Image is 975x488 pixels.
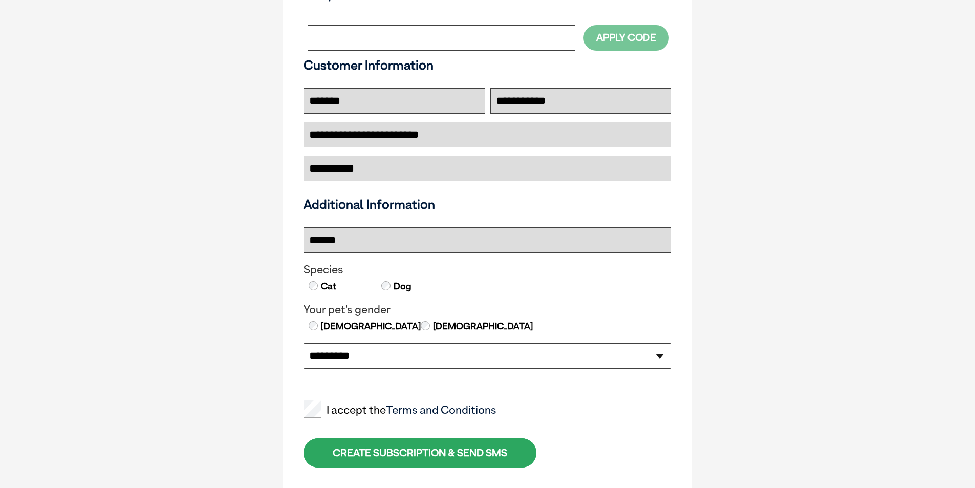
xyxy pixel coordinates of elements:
[304,438,536,468] div: CREATE SUBSCRIPTION & SEND SMS
[386,403,496,416] a: Terms and Conditions
[304,404,496,417] label: I accept the
[304,303,671,316] legend: Your pet's gender
[304,400,321,418] input: I accept theTerms and Conditions
[299,197,676,212] h3: Additional Information
[304,263,671,277] legend: Species
[583,25,669,50] button: Apply Code
[304,57,671,73] h3: Customer Information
